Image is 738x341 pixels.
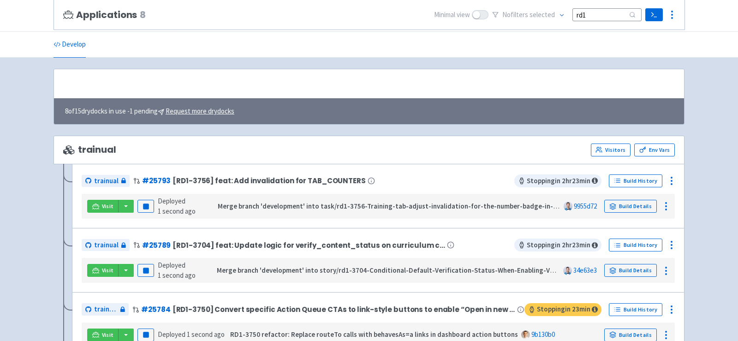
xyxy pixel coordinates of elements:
time: 1 second ago [158,271,196,280]
span: trainual [94,304,118,315]
a: Visitors [591,144,631,156]
u: Request more drydocks [166,107,234,115]
span: No filter s [502,10,555,20]
span: Deployed [158,197,196,216]
a: 9955d72 [574,202,597,210]
button: Pause [137,200,154,213]
strong: Merge branch 'development' into story/rd1-3704-Conditional-Default-Verification-Status-When-Enabl... [217,266,618,275]
a: trainual [82,175,130,187]
span: Visit [102,203,114,210]
a: Develop [54,32,86,58]
span: trainual [63,144,116,155]
a: #25793 [142,176,171,185]
span: Visit [102,267,114,274]
span: [RD1-3704] feat: Update logic for verify_content_status on curriculum c… [173,241,445,249]
span: trainual [94,240,119,251]
span: 8 [140,10,146,20]
a: Visit [87,200,119,213]
a: Build History [609,303,662,316]
a: 9b130b0 [531,330,555,339]
span: [RD1-3756] feat: Add invalidation for TAB_COUNTERS [173,177,365,185]
span: selected [530,10,555,19]
strong: RD1-3750 refactor: Replace routeTo calls with behavesAs=a links in dashboard action buttons [230,330,518,339]
a: trainual [82,239,130,251]
span: 8 of 15 drydocks in use - 1 pending [65,106,234,117]
span: Stopping in 2 hr 23 min [514,239,601,251]
span: Stopping in 2 hr 23 min [514,174,601,187]
h3: Applications [63,10,146,20]
span: Minimal view [434,10,470,20]
span: [RD1-3750] Convert specific Action Queue CTAs to link-style buttons to enable “Open in new tab” [173,305,516,313]
a: Build Details [604,200,657,213]
a: Env Vars [634,144,675,156]
a: Visit [87,264,119,277]
span: trainual [94,176,119,186]
span: Stopping in 23 min [524,303,601,316]
a: Build History [609,239,662,251]
a: Terminal [645,8,662,21]
span: Deployed [158,261,196,280]
a: trainual [82,303,129,316]
a: #25784 [141,305,170,314]
a: Build Details [604,264,657,277]
time: 1 second ago [158,207,196,215]
time: 1 second ago [187,330,225,339]
a: Build History [609,174,662,187]
button: Pause [137,264,154,277]
span: Deployed [158,330,225,339]
input: Search... [572,8,642,21]
a: 34e63e3 [573,266,597,275]
span: Visit [102,331,114,339]
strong: Merge branch 'development' into task/rd1-3756-Training-tab-adjust-invalidation-for-the-number-bad... [218,202,615,210]
a: #25789 [142,240,171,250]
